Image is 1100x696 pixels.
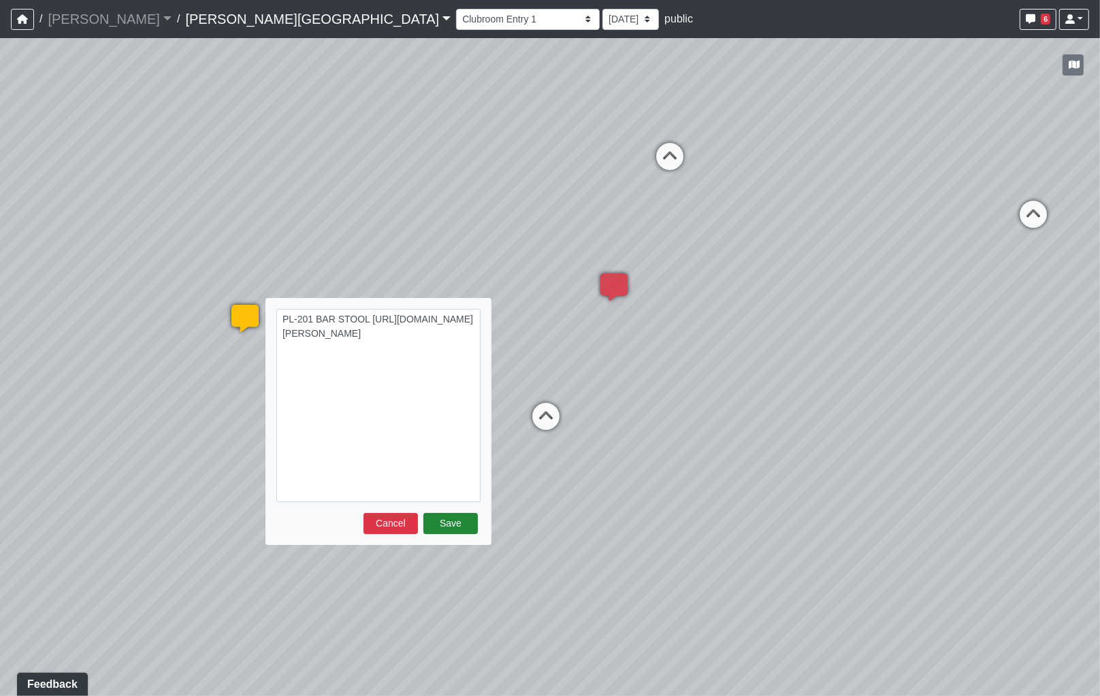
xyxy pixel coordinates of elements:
[34,5,48,33] span: /
[48,5,172,33] a: [PERSON_NAME]
[423,513,478,534] button: Save
[363,513,418,534] button: Cancel
[10,669,91,696] iframe: Ybug feedback widget
[185,5,451,33] a: [PERSON_NAME][GEOGRAPHIC_DATA]
[1020,9,1056,30] button: 6
[172,5,185,33] span: /
[1041,14,1050,24] span: 6
[664,13,693,24] span: public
